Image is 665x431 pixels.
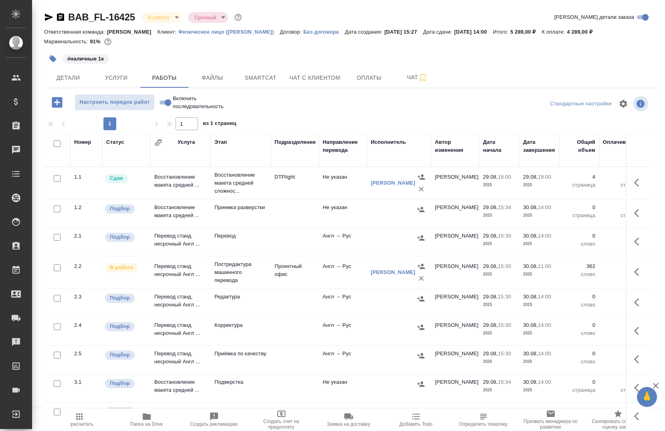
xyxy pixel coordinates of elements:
[67,55,104,63] p: #наличные 1к
[603,358,643,366] p: слово
[74,262,98,270] div: 2.2
[173,95,239,111] span: Включить последовательность
[483,294,498,300] p: 29.08,
[483,358,515,366] p: 2025
[110,264,133,272] p: В работе
[150,374,210,402] td: Восстановление макета средней ...
[603,407,643,415] p: 0
[158,29,178,35] p: Клиент:
[146,14,172,21] button: В работе
[104,232,146,243] div: Можно подбирать исполнителей
[567,29,598,35] p: 4 289,00 ₽
[418,73,428,83] svg: Подписаться
[178,29,280,35] p: Физическое лицо ([PERSON_NAME])
[603,270,643,278] p: слово
[523,350,538,356] p: 30.08,
[584,409,652,431] button: Скопировать ссылку на оценку заказа
[498,322,511,328] p: 15:30
[275,138,316,146] div: Подразделение
[382,409,450,431] button: Добавить Todo
[538,233,551,239] p: 14:00
[523,322,538,328] p: 30.08,
[563,378,595,386] p: 0
[150,169,210,197] td: Восстановление макета средней ...
[431,169,479,197] td: [PERSON_NAME]
[483,240,515,248] p: 2025
[415,171,427,183] button: Назначить
[74,293,98,301] div: 2.3
[241,73,280,83] span: Smartcat
[538,174,551,180] p: 19:00
[563,240,595,248] p: слово
[415,407,427,419] button: Назначить
[104,321,146,332] div: Можно подбирать исполнителей
[483,174,498,180] p: 29.08,
[371,269,415,275] a: [PERSON_NAME]
[603,329,643,337] p: слово
[104,203,146,214] div: Можно подбирать исполнителей
[214,171,267,195] p: Восстановление макета средней сложнос...
[415,378,427,390] button: Назначить
[523,211,555,220] p: 2025
[563,262,595,270] p: 362
[178,138,195,146] div: Услуга
[327,421,370,427] span: Заявка на доставку
[431,403,479,431] td: [PERSON_NAME]
[110,174,123,182] p: Сдан
[483,379,498,385] p: 29.08,
[633,96,650,111] span: Посмотреть информацию
[483,386,515,394] p: 2025
[319,169,367,197] td: Не указан
[103,36,113,47] button: 382.56 RUB;
[253,419,310,430] span: Создать счет на предоплату
[431,289,479,317] td: [PERSON_NAME]
[319,258,367,286] td: Англ → Рус
[415,203,427,215] button: Назначить
[319,289,367,317] td: Англ → Рус
[203,119,236,130] span: из 1 страниц
[46,94,68,111] button: Добавить работу
[74,173,98,181] div: 1.1
[431,317,479,345] td: [PERSON_NAME]
[233,12,243,22] button: Доп статусы указывают на важность/срочность заказа
[563,211,595,220] p: страница
[603,240,643,248] p: слово
[104,262,146,273] div: Исполнитель выполняет работу
[498,233,511,239] p: 15:30
[538,379,551,385] p: 14:00
[498,379,511,385] p: 15:34
[415,321,427,333] button: Назначить
[603,386,643,394] p: страница
[483,322,498,328] p: 29.08,
[538,204,551,210] p: 14:00
[640,389,654,405] span: 🙏
[603,211,643,220] p: страница
[214,260,267,284] p: Постредактура машинного перевода
[110,408,130,416] p: Подбор
[538,322,551,328] p: 14:00
[483,270,515,278] p: 2025
[523,204,538,210] p: 30.08,
[193,73,232,83] span: Файлы
[90,38,102,44] p: 91%
[538,407,551,413] p: 14:00
[603,181,643,189] p: страница
[431,199,479,228] td: [PERSON_NAME]
[192,14,218,21] button: Срочный
[629,232,649,251] button: Здесь прячутся важные кнопки
[104,407,146,417] div: Можно подбирать исполнителей
[538,350,551,356] p: 14:00
[303,29,345,35] p: Без договора
[154,139,162,147] button: Сгруппировать
[603,321,643,329] p: 0
[44,50,62,68] button: Добавить тэг
[423,29,454,35] p: Дата сдачи:
[110,205,130,213] p: Подбор
[563,181,595,189] p: страница
[563,232,595,240] p: 0
[49,73,87,83] span: Детали
[371,180,415,186] a: [PERSON_NAME]
[44,29,107,35] p: Ответственная команда:
[415,293,427,305] button: Назначить
[150,403,210,431] td: Восстановление макета средней ...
